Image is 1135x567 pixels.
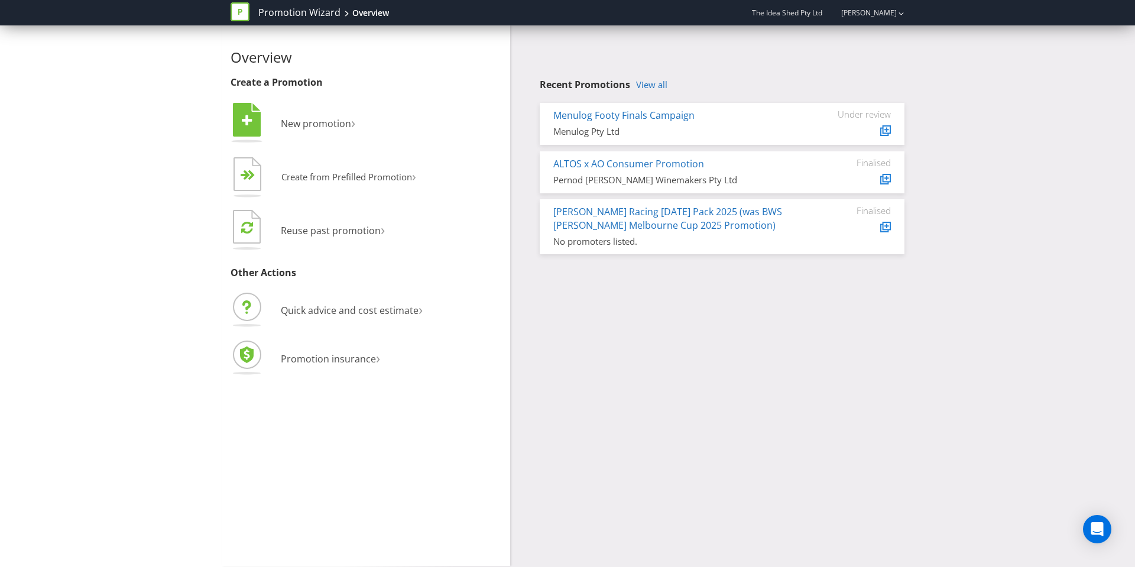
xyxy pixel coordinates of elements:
[636,80,667,90] a: View all
[553,205,782,232] a: [PERSON_NAME] Racing [DATE] Pack 2025 (was BWS [PERSON_NAME] Melbourne Cup 2025 Promotion)
[231,50,501,65] h2: Overview
[553,235,802,248] div: No promoters listed.
[553,109,695,122] a: Menulog Footy Finals Campaign
[752,8,822,18] span: The Idea Shed Pty Ltd
[248,170,255,181] tspan: 
[829,8,897,18] a: [PERSON_NAME]
[231,154,417,202] button: Create from Prefilled Promotion›
[553,157,704,170] a: ALTOS x AO Consumer Promotion
[231,77,501,88] h3: Create a Promotion
[412,167,416,185] span: ›
[281,304,419,317] span: Quick advice and cost estimate
[281,352,376,365] span: Promotion insurance
[820,205,891,216] div: Finalised
[540,78,630,91] span: Recent Promotions
[242,114,252,127] tspan: 
[258,6,340,20] a: Promotion Wizard
[553,174,802,186] div: Pernod [PERSON_NAME] Winemakers Pty Ltd
[241,221,253,234] tspan: 
[419,299,423,319] span: ›
[352,7,389,19] div: Overview
[281,224,381,237] span: Reuse past promotion
[553,125,802,138] div: Menulog Pty Ltd
[1083,515,1111,543] div: Open Intercom Messenger
[381,219,385,239] span: ›
[376,348,380,367] span: ›
[351,112,355,132] span: ›
[820,109,891,119] div: Under review
[231,352,380,365] a: Promotion insurance›
[281,171,412,183] span: Create from Prefilled Promotion
[231,304,423,317] a: Quick advice and cost estimate›
[281,117,351,130] span: New promotion
[231,268,501,278] h3: Other Actions
[820,157,891,168] div: Finalised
